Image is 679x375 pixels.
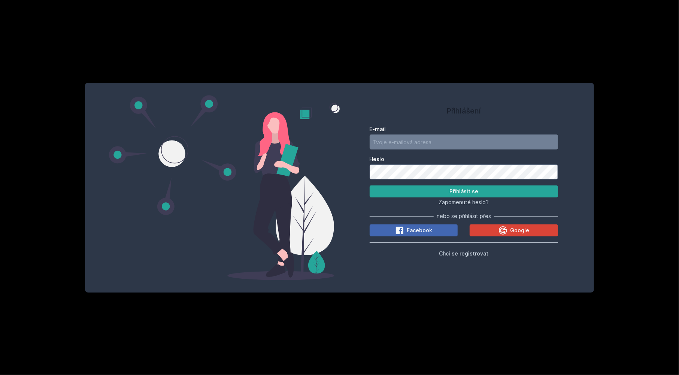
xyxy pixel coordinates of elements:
[370,155,558,163] label: Heslo
[510,227,529,234] span: Google
[470,224,558,236] button: Google
[439,250,488,257] span: Chci se registrovat
[370,125,558,133] label: E-mail
[439,249,488,258] button: Chci se registrovat
[437,212,491,220] span: nebo se přihlásit přes
[439,199,489,205] span: Zapomenuté heslo?
[370,224,458,236] button: Facebook
[370,185,558,197] button: Přihlásit se
[370,105,558,117] h1: Přihlášení
[407,227,432,234] span: Facebook
[370,134,558,149] input: Tvoje e-mailová adresa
